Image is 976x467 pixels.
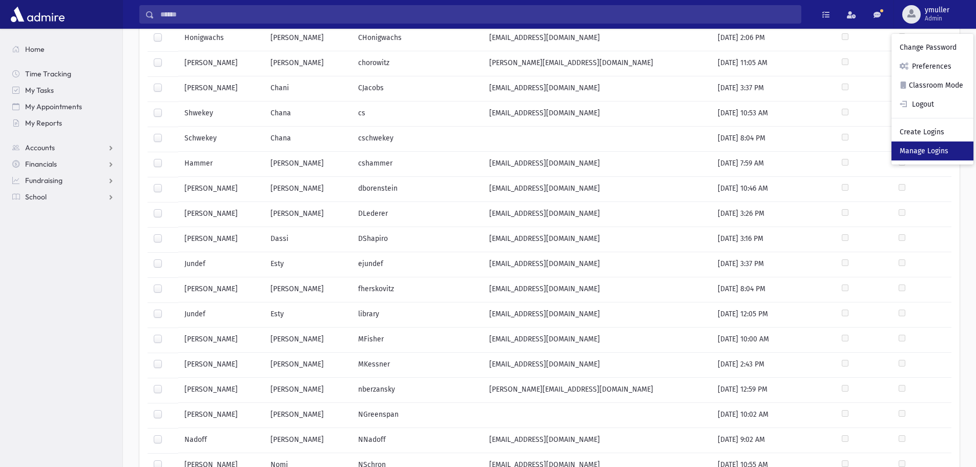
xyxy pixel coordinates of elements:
[483,428,711,453] td: [EMAIL_ADDRESS][DOMAIN_NAME]
[712,51,836,76] td: [DATE] 11:05 AM
[4,156,122,172] a: Financials
[4,172,122,189] a: Fundraising
[178,26,264,51] td: Honigwachs
[712,177,836,202] td: [DATE] 10:46 AM
[925,6,949,14] span: ymuller
[4,98,122,115] a: My Appointments
[264,101,351,127] td: Chana
[264,328,351,353] td: [PERSON_NAME]
[352,76,484,101] td: CJacobs
[712,152,836,177] td: [DATE] 7:59 AM
[352,353,484,378] td: MKessner
[25,176,63,185] span: Fundraising
[483,328,711,353] td: [EMAIL_ADDRESS][DOMAIN_NAME]
[483,202,711,227] td: [EMAIL_ADDRESS][DOMAIN_NAME]
[264,428,351,453] td: [PERSON_NAME]
[264,76,351,101] td: Chani
[25,159,57,169] span: Financials
[178,227,264,252] td: [PERSON_NAME]
[352,202,484,227] td: DLederer
[25,102,82,111] span: My Appointments
[891,38,973,57] a: Change Password
[178,252,264,277] td: Jundef
[178,152,264,177] td: Hammer
[712,127,836,152] td: [DATE] 8:04 PM
[25,45,45,54] span: Home
[352,227,484,252] td: DShapiro
[178,378,264,403] td: [PERSON_NAME]
[264,378,351,403] td: [PERSON_NAME]
[712,353,836,378] td: [DATE] 2:43 PM
[352,101,484,127] td: cs
[352,403,484,428] td: NGreenspan
[178,202,264,227] td: [PERSON_NAME]
[712,76,836,101] td: [DATE] 3:37 PM
[178,328,264,353] td: [PERSON_NAME]
[891,141,973,160] a: Manage Logins
[352,127,484,152] td: cschwekey
[352,378,484,403] td: nberzansky
[352,302,484,328] td: library
[264,403,351,428] td: [PERSON_NAME]
[483,353,711,378] td: [EMAIL_ADDRESS][DOMAIN_NAME]
[264,353,351,378] td: [PERSON_NAME]
[891,123,973,141] a: Create Logins
[891,95,973,114] a: Logout
[178,353,264,378] td: [PERSON_NAME]
[178,177,264,202] td: [PERSON_NAME]
[264,277,351,302] td: [PERSON_NAME]
[4,115,122,131] a: My Reports
[483,51,711,76] td: [PERSON_NAME][EMAIL_ADDRESS][DOMAIN_NAME]
[154,5,801,24] input: Search
[4,189,122,205] a: School
[712,202,836,227] td: [DATE] 3:26 PM
[352,252,484,277] td: ejundef
[264,26,351,51] td: [PERSON_NAME]
[178,101,264,127] td: Shwekey
[483,277,711,302] td: [EMAIL_ADDRESS][DOMAIN_NAME]
[264,177,351,202] td: [PERSON_NAME]
[25,143,55,152] span: Accounts
[352,177,484,202] td: dborenstein
[178,51,264,76] td: [PERSON_NAME]
[925,14,949,23] span: Admin
[712,302,836,328] td: [DATE] 12:05 PM
[483,378,711,403] td: [PERSON_NAME][EMAIL_ADDRESS][DOMAIN_NAME]
[8,4,67,25] img: AdmirePro
[712,101,836,127] td: [DATE] 10:53 AM
[178,302,264,328] td: Jundef
[264,252,351,277] td: Esty
[4,66,122,82] a: Time Tracking
[352,328,484,353] td: MFisher
[352,152,484,177] td: cshammer
[712,328,836,353] td: [DATE] 10:00 AM
[25,192,47,201] span: School
[712,227,836,252] td: [DATE] 3:16 PM
[352,277,484,302] td: fherskovitz
[264,227,351,252] td: Dassi
[264,302,351,328] td: Esty
[4,82,122,98] a: My Tasks
[264,202,351,227] td: [PERSON_NAME]
[712,428,836,453] td: [DATE] 9:02 AM
[712,277,836,302] td: [DATE] 8:04 PM
[25,69,71,78] span: Time Tracking
[178,428,264,453] td: Nadoff
[712,403,836,428] td: [DATE] 10:02 AM
[352,26,484,51] td: CHonigwachs
[25,86,54,95] span: My Tasks
[483,302,711,328] td: [EMAIL_ADDRESS][DOMAIN_NAME]
[264,152,351,177] td: [PERSON_NAME]
[483,227,711,252] td: [EMAIL_ADDRESS][DOMAIN_NAME]
[712,378,836,403] td: [DATE] 12:59 PM
[483,76,711,101] td: [EMAIL_ADDRESS][DOMAIN_NAME]
[178,277,264,302] td: [PERSON_NAME]
[178,127,264,152] td: Schwekey
[4,139,122,156] a: Accounts
[4,41,122,57] a: Home
[712,26,836,51] td: [DATE] 2:06 PM
[483,252,711,277] td: [EMAIL_ADDRESS][DOMAIN_NAME]
[352,428,484,453] td: NNadoff
[264,127,351,152] td: Chana
[483,152,711,177] td: [EMAIL_ADDRESS][DOMAIN_NAME]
